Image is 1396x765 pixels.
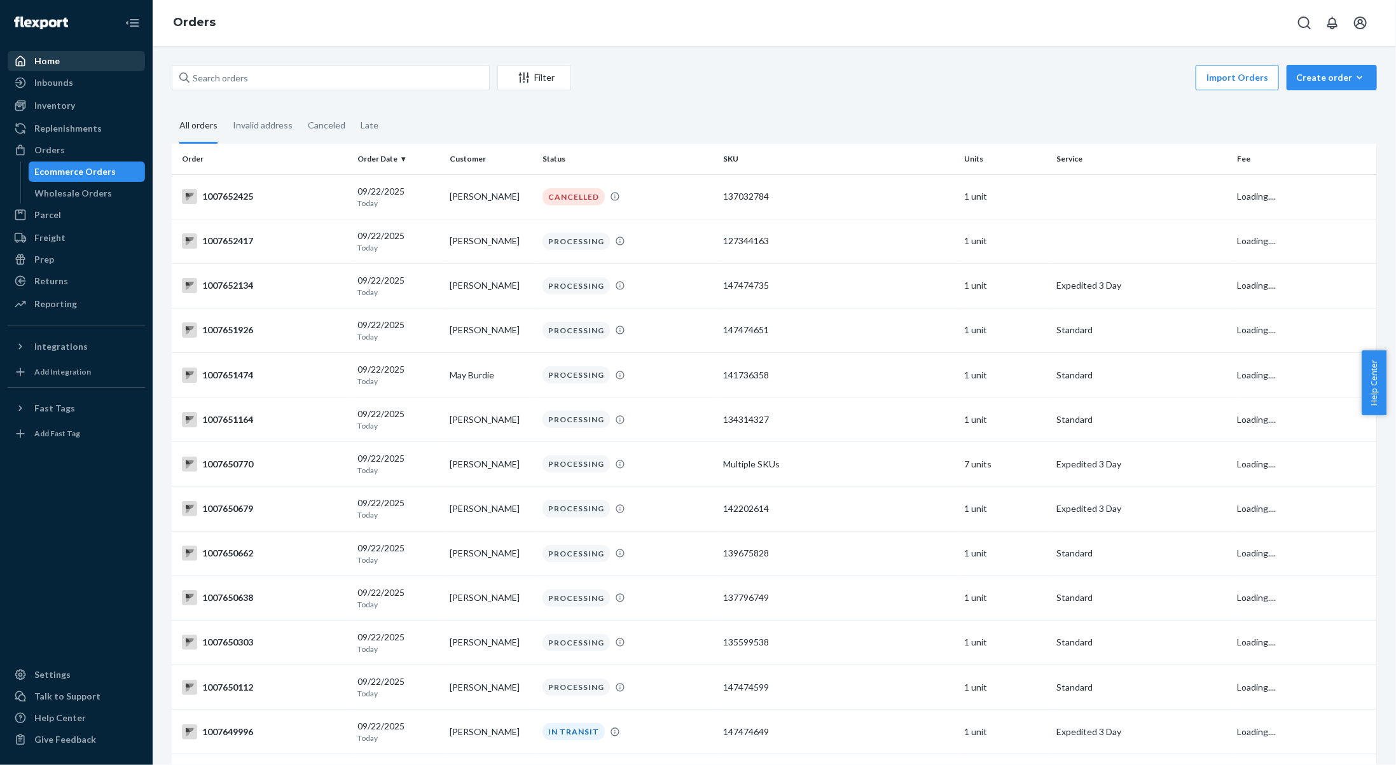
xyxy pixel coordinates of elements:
[120,10,145,36] button: Close Navigation
[718,442,959,486] td: Multiple SKUs
[8,205,145,225] a: Parcel
[1056,279,1227,292] p: Expedited 3 Day
[182,724,347,740] div: 1007649996
[8,336,145,357] button: Integrations
[959,397,1051,442] td: 1 unit
[1056,369,1227,382] p: Standard
[163,4,226,41] ol: breadcrumbs
[172,144,352,174] th: Order
[1233,575,1377,620] td: Loading....
[357,452,439,476] div: 09/22/2025
[543,500,610,517] div: PROCESSING
[1362,350,1386,415] span: Help Center
[357,720,439,743] div: 09/22/2025
[445,575,537,620] td: [PERSON_NAME]
[34,76,73,89] div: Inbounds
[357,420,439,431] p: Today
[357,376,439,387] p: Today
[357,688,439,699] p: Today
[543,634,610,651] div: PROCESSING
[959,710,1051,754] td: 1 unit
[182,278,347,293] div: 1007652134
[1056,458,1227,471] p: Expedited 3 Day
[182,322,347,338] div: 1007651926
[352,144,445,174] th: Order Date
[8,665,145,685] a: Settings
[543,411,610,428] div: PROCESSING
[1233,665,1377,710] td: Loading....
[173,15,216,29] a: Orders
[8,686,145,706] button: Talk to Support
[445,531,537,575] td: [PERSON_NAME]
[1320,10,1345,36] button: Open notifications
[172,65,490,90] input: Search orders
[357,287,439,298] p: Today
[723,413,954,426] div: 134314327
[959,620,1051,665] td: 1 unit
[543,366,610,383] div: PROCESSING
[182,635,347,650] div: 1007650303
[357,586,439,610] div: 09/22/2025
[445,308,537,352] td: [PERSON_NAME]
[1233,353,1377,397] td: Loading....
[959,263,1051,308] td: 1 unit
[1233,144,1377,174] th: Fee
[357,408,439,431] div: 09/22/2025
[723,547,954,560] div: 139675828
[445,620,537,665] td: [PERSON_NAME]
[34,366,91,377] div: Add Integration
[8,729,145,750] button: Give Feedback
[723,502,954,515] div: 142202614
[1233,710,1377,754] td: Loading....
[723,190,954,203] div: 137032784
[543,233,610,250] div: PROCESSING
[182,680,347,695] div: 1007650112
[543,277,610,294] div: PROCESSING
[34,209,61,221] div: Parcel
[959,219,1051,263] td: 1 unit
[445,353,537,397] td: May Burdie
[357,599,439,610] p: Today
[34,231,66,244] div: Freight
[8,51,145,71] a: Home
[445,263,537,308] td: [PERSON_NAME]
[357,733,439,743] p: Today
[1233,531,1377,575] td: Loading....
[1348,10,1373,36] button: Open account menu
[445,174,537,219] td: [PERSON_NAME]
[959,174,1051,219] td: 1 unit
[34,55,60,67] div: Home
[959,486,1051,531] td: 1 unit
[959,353,1051,397] td: 1 unit
[34,668,71,681] div: Settings
[1292,10,1317,36] button: Open Search Box
[34,99,75,112] div: Inventory
[1056,636,1227,649] p: Standard
[723,636,954,649] div: 135599538
[182,546,347,561] div: 1007650662
[543,322,610,339] div: PROCESSING
[34,712,86,724] div: Help Center
[357,497,439,520] div: 09/22/2025
[543,455,610,472] div: PROCESSING
[537,144,718,174] th: Status
[959,442,1051,486] td: 7 units
[498,71,570,84] div: Filter
[723,681,954,694] div: 147474599
[543,545,610,562] div: PROCESSING
[35,187,113,200] div: Wholesale Orders
[445,665,537,710] td: [PERSON_NAME]
[723,279,954,292] div: 147474735
[182,189,347,204] div: 1007652425
[445,486,537,531] td: [PERSON_NAME]
[1051,144,1232,174] th: Service
[8,362,145,382] a: Add Integration
[29,162,146,182] a: Ecommerce Orders
[34,428,80,439] div: Add Fast Tag
[1296,71,1367,84] div: Create order
[357,644,439,654] p: Today
[357,631,439,654] div: 09/22/2025
[357,509,439,520] p: Today
[1196,65,1279,90] button: Import Orders
[723,235,954,247] div: 127344163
